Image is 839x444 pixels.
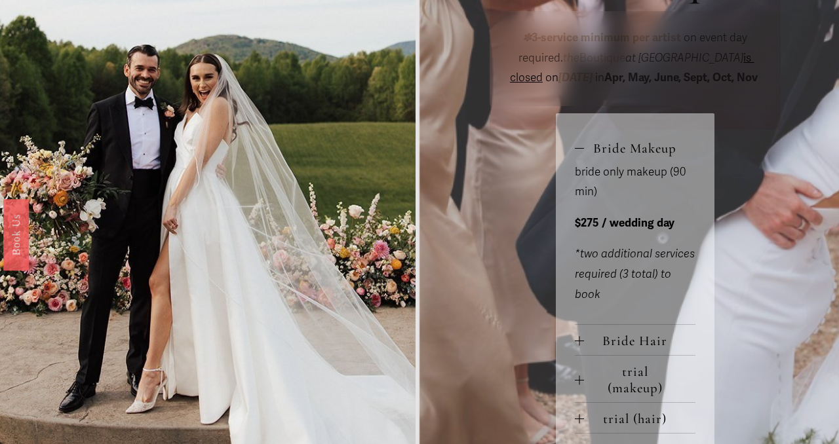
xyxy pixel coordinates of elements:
em: *two additional services required (3 total) to book [575,247,695,301]
button: trial (hair) [575,403,695,433]
a: Book Us [3,199,29,270]
p: bride only makeup (90 min) [575,162,695,202]
div: Bride Makeup [575,162,695,325]
span: in [593,71,760,84]
strong: 3-service minimum per artist [532,31,681,45]
span: Boutique [563,51,625,65]
em: ✽ [522,31,532,45]
p: on [507,28,763,88]
em: the [563,51,579,65]
strong: Apr, May, June, Sept, Oct, Nov [604,71,758,84]
button: trial (makeup) [575,356,695,402]
button: Bride Hair [575,325,695,355]
span: trial (hair) [584,411,695,427]
span: on event day required. [518,31,750,65]
button: Bride Makeup [575,132,695,162]
em: [DATE] [558,71,593,84]
span: Bride Hair [584,333,695,349]
em: at [GEOGRAPHIC_DATA] [625,51,743,65]
strong: $275 / wedding day [575,216,674,230]
span: trial (makeup) [584,363,695,396]
span: Bride Makeup [584,140,695,157]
